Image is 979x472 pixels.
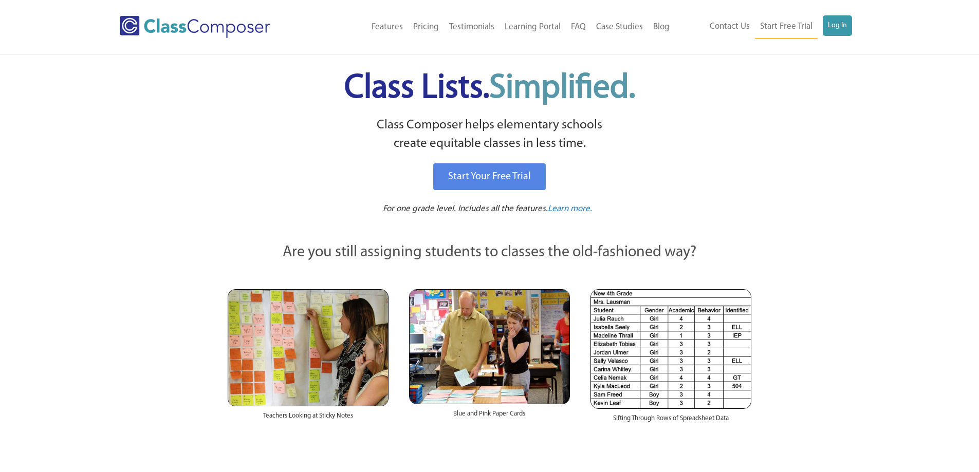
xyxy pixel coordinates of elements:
div: Sifting Through Rows of Spreadsheet Data [590,409,751,433]
span: Class Lists. [344,72,635,105]
span: Simplified. [489,72,635,105]
p: Class Composer helps elementary schools create equitable classes in less time. [226,116,753,154]
img: Blue and Pink Paper Cards [409,289,570,404]
div: Blue and Pink Paper Cards [409,404,570,429]
nav: Header Menu [675,15,852,39]
a: Start Your Free Trial [433,163,546,190]
span: Learn more. [548,204,592,213]
a: Contact Us [705,15,755,38]
a: Case Studies [591,16,648,39]
a: FAQ [566,16,591,39]
img: Class Composer [120,16,270,38]
img: Spreadsheets [590,289,751,409]
a: Pricing [408,16,444,39]
nav: Header Menu [312,16,675,39]
a: Learn more. [548,203,592,216]
div: Teachers Looking at Sticky Notes [228,406,389,431]
a: Start Free Trial [755,15,818,39]
span: For one grade level. Includes all the features. [383,204,548,213]
a: Learning Portal [500,16,566,39]
a: Features [366,16,408,39]
a: Log In [823,15,852,36]
a: Blog [648,16,675,39]
img: Teachers Looking at Sticky Notes [228,289,389,406]
a: Testimonials [444,16,500,39]
p: Are you still assigning students to classes the old-fashioned way? [228,241,752,264]
span: Start Your Free Trial [448,172,531,182]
